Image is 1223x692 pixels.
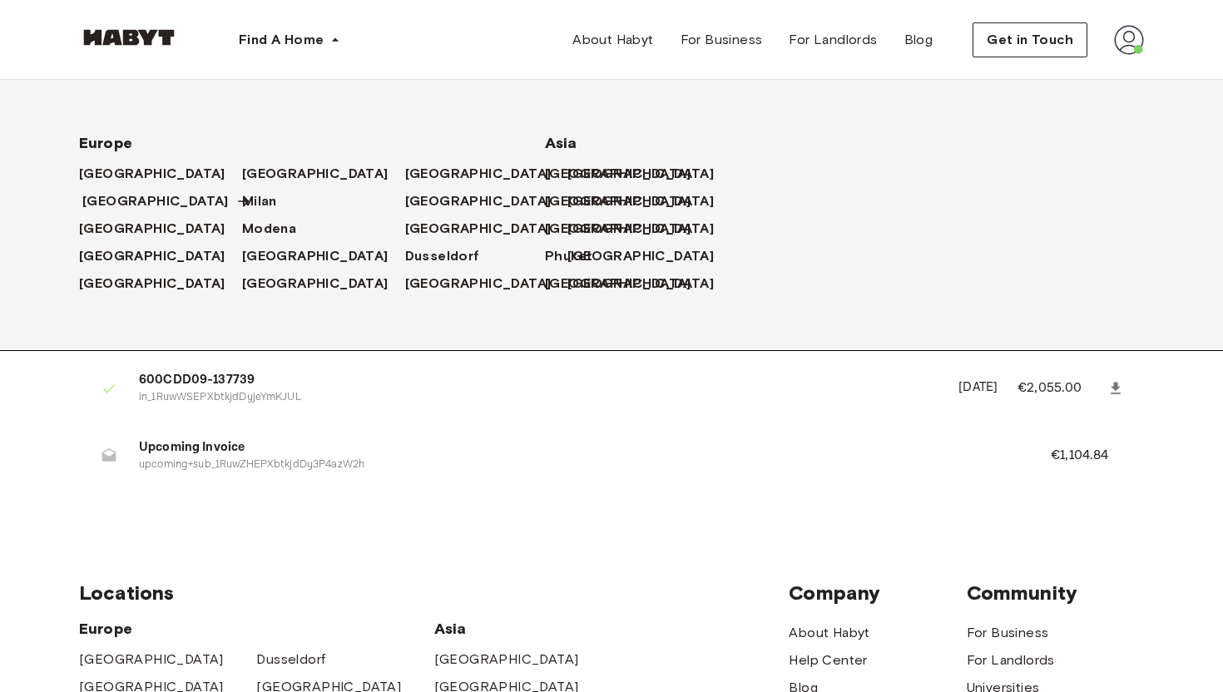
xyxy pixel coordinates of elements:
[79,619,434,639] span: Europe
[242,164,389,184] span: [GEOGRAPHIC_DATA]
[545,191,691,211] span: [GEOGRAPHIC_DATA]
[405,164,568,184] a: [GEOGRAPHIC_DATA]
[242,219,296,239] span: Modena
[545,274,708,294] a: [GEOGRAPHIC_DATA]
[545,164,708,184] a: [GEOGRAPHIC_DATA]
[434,650,579,670] a: [GEOGRAPHIC_DATA]
[82,191,229,211] span: [GEOGRAPHIC_DATA]
[1114,25,1144,55] img: avatar
[79,274,225,294] span: [GEOGRAPHIC_DATA]
[405,191,568,211] a: [GEOGRAPHIC_DATA]
[567,164,730,184] a: [GEOGRAPHIC_DATA]
[545,219,691,239] span: [GEOGRAPHIC_DATA]
[967,581,1144,605] span: Community
[405,246,480,266] span: Dusseldorf
[1051,446,1131,466] p: €1,104.84
[405,274,552,294] span: [GEOGRAPHIC_DATA]
[545,133,678,153] span: Asia
[242,219,313,239] a: Modena
[987,30,1073,50] span: Get in Touch
[567,274,730,294] a: [GEOGRAPHIC_DATA]
[79,246,242,266] a: [GEOGRAPHIC_DATA]
[789,623,869,643] a: About Habyt
[139,371,938,390] span: 600CDD09-137739
[545,246,592,266] span: Phuket
[79,133,492,153] span: Europe
[239,30,324,50] span: Find A Home
[405,191,552,211] span: [GEOGRAPHIC_DATA]
[79,164,242,184] a: [GEOGRAPHIC_DATA]
[405,246,497,266] a: Dusseldorf
[891,23,947,57] a: Blog
[79,164,225,184] span: [GEOGRAPHIC_DATA]
[545,191,708,211] a: [GEOGRAPHIC_DATA]
[958,378,998,398] p: [DATE]
[775,23,890,57] a: For Landlords
[559,23,666,57] a: About Habyt
[405,164,552,184] span: [GEOGRAPHIC_DATA]
[82,191,245,211] a: [GEOGRAPHIC_DATA]
[967,650,1055,670] a: For Landlords
[572,30,653,50] span: About Habyt
[567,246,714,266] span: [GEOGRAPHIC_DATA]
[789,650,867,670] a: Help Center
[79,219,225,239] span: [GEOGRAPHIC_DATA]
[567,191,730,211] a: [GEOGRAPHIC_DATA]
[789,30,877,50] span: For Landlords
[79,29,179,46] img: Habyt
[545,164,691,184] span: [GEOGRAPHIC_DATA]
[242,274,405,294] a: [GEOGRAPHIC_DATA]
[904,30,933,50] span: Blog
[973,22,1087,57] button: Get in Touch
[242,191,277,211] span: Milan
[405,219,552,239] span: [GEOGRAPHIC_DATA]
[79,581,789,605] span: Locations
[567,246,730,266] a: [GEOGRAPHIC_DATA]
[242,246,405,266] a: [GEOGRAPHIC_DATA]
[681,30,763,50] span: For Business
[139,438,1011,457] span: Upcoming Invoice
[1018,378,1104,398] p: €2,055.00
[79,246,225,266] span: [GEOGRAPHIC_DATA]
[79,219,242,239] a: [GEOGRAPHIC_DATA]
[256,650,325,670] a: Dusseldorf
[545,274,691,294] span: [GEOGRAPHIC_DATA]
[242,191,294,211] a: Milan
[242,274,389,294] span: [GEOGRAPHIC_DATA]
[139,457,1011,473] p: upcoming+sub_1RuwZHEPXbtkjdDy3P4azW2h
[79,274,242,294] a: [GEOGRAPHIC_DATA]
[545,246,609,266] a: Phuket
[242,164,405,184] a: [GEOGRAPHIC_DATA]
[789,581,966,605] span: Company
[545,219,708,239] a: [GEOGRAPHIC_DATA]
[242,246,389,266] span: [GEOGRAPHIC_DATA]
[405,274,568,294] a: [GEOGRAPHIC_DATA]
[567,219,730,239] a: [GEOGRAPHIC_DATA]
[434,619,611,639] span: Asia
[79,650,224,670] a: [GEOGRAPHIC_DATA]
[139,390,938,406] p: in_1RuwWSEPXbtkjdDyjeYmKJUL
[667,23,776,57] a: For Business
[967,623,1049,643] a: For Business
[225,23,354,57] button: Find A Home
[405,219,568,239] a: [GEOGRAPHIC_DATA]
